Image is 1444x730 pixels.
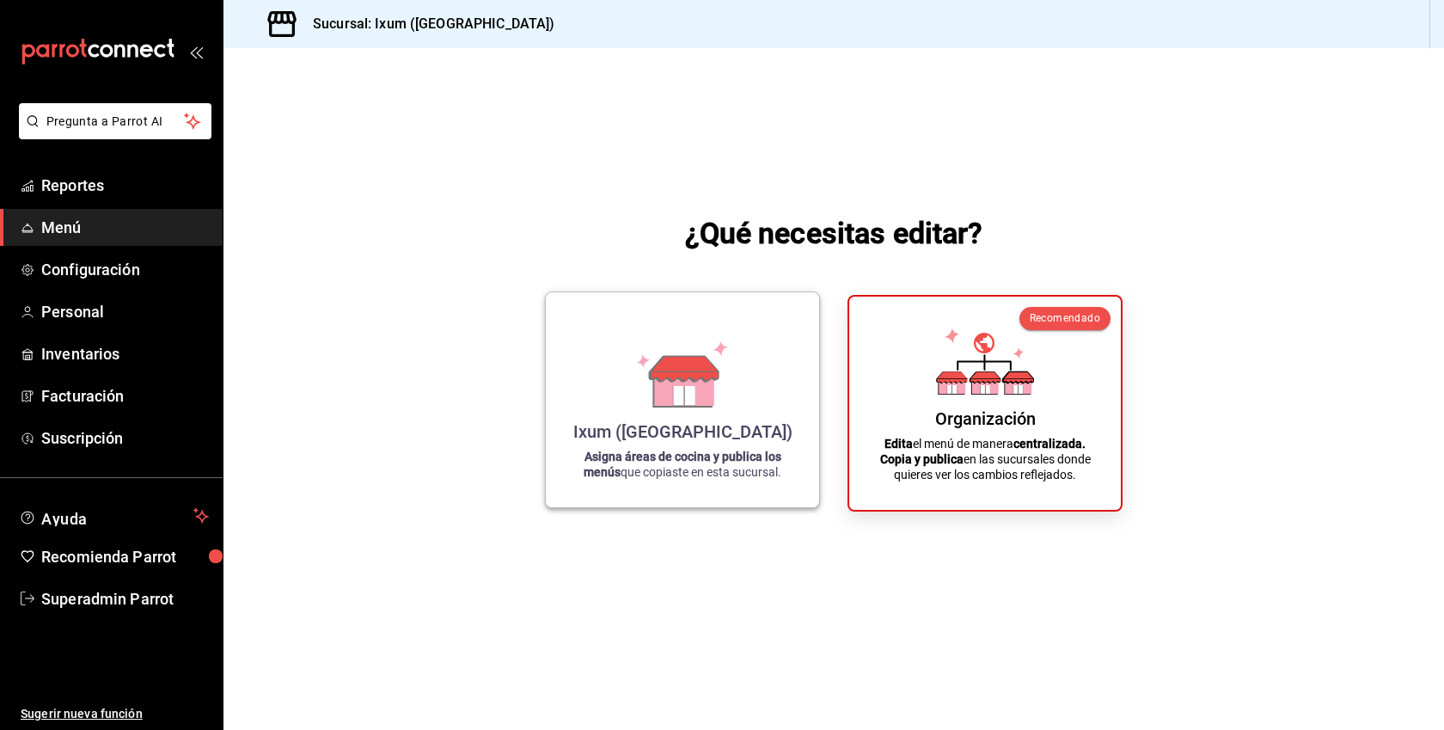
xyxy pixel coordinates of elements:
button: open_drawer_menu [189,45,203,58]
span: Personal [41,300,209,323]
span: Inventarios [41,342,209,365]
span: Reportes [41,174,209,197]
p: el menú de manera en las sucursales donde quieres ver los cambios reflejados. [870,436,1100,482]
strong: centralizada. [1013,437,1086,451]
h1: ¿Qué necesitas editar? [685,212,983,254]
div: Organización [935,408,1036,429]
strong: Asigna áreas de cocina y publica los menús [584,450,781,479]
h3: Sucursal: Ixum ([GEOGRAPHIC_DATA]) [299,14,554,34]
p: que copiaste en esta sucursal. [566,449,798,480]
span: Configuración [41,258,209,281]
span: Ayuda [41,506,187,526]
span: Recomienda Parrot [41,545,209,568]
span: Pregunta a Parrot AI [46,113,185,131]
span: Sugerir nueva función [21,705,209,723]
a: Pregunta a Parrot AI [12,125,211,143]
span: Suscripción [41,426,209,450]
strong: Edita [884,437,913,451]
span: Superadmin Parrot [41,587,209,610]
span: Recomendado [1030,312,1100,324]
span: Menú [41,216,209,239]
span: Facturación [41,384,209,408]
div: Ixum ([GEOGRAPHIC_DATA]) [573,421,792,442]
strong: Copia y publica [880,452,964,466]
button: Pregunta a Parrot AI [19,103,211,139]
